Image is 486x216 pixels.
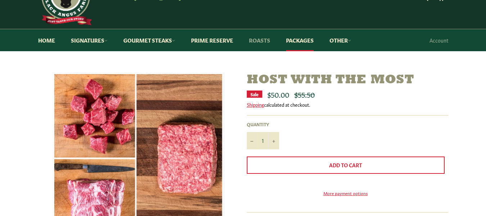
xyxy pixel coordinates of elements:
[247,121,279,127] label: Quantity
[294,89,315,99] s: $55.50
[116,29,182,51] a: Gourmet Steaks
[242,29,277,51] a: Roasts
[322,29,358,51] a: Other
[247,101,448,108] div: calculated at checkout.
[247,91,262,98] div: Sale
[247,132,258,149] button: Reduce item quantity by one
[268,132,279,149] button: Increase item quantity by one
[184,29,240,51] a: Prime Reserve
[64,29,115,51] a: Signatures
[247,72,448,88] h1: Host With The Most
[426,30,452,51] a: Account
[31,29,62,51] a: Home
[247,190,445,196] a: More payment options
[329,161,362,168] span: Add to Cart
[247,101,264,108] a: Shipping
[279,29,321,51] a: Packages
[267,89,289,99] span: $50.00
[247,157,445,174] button: Add to Cart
